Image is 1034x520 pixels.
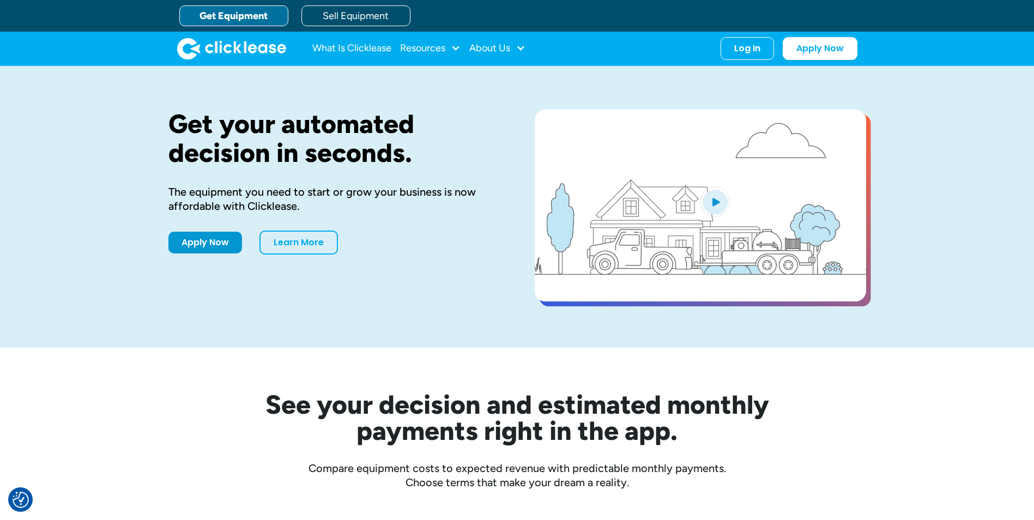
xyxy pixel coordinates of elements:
[312,38,391,59] a: What Is Clicklease
[13,492,29,508] img: Revisit consent button
[13,492,29,508] button: Consent Preferences
[301,5,410,26] a: Sell Equipment
[400,38,461,59] div: Resources
[168,232,242,253] a: Apply Now
[212,391,823,444] h2: See your decision and estimated monthly payments right in the app.
[700,186,730,217] img: Blue play button logo on a light blue circular background
[535,110,866,301] a: open lightbox
[734,43,760,54] div: Log In
[469,38,525,59] div: About Us
[177,38,286,59] a: home
[259,231,338,255] a: Learn More
[168,461,866,489] div: Compare equipment costs to expected revenue with predictable monthly payments. Choose terms that ...
[168,110,500,167] h1: Get your automated decision in seconds.
[179,5,288,26] a: Get Equipment
[168,185,500,213] div: The equipment you need to start or grow your business is now affordable with Clicklease.
[177,38,286,59] img: Clicklease logo
[783,37,857,60] a: Apply Now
